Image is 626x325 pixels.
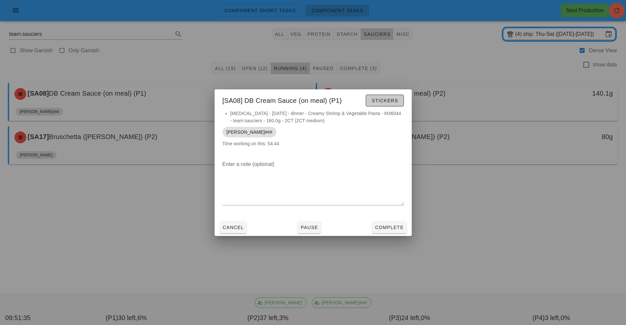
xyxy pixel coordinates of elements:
span: Cancel [222,225,244,230]
button: Pause [298,221,321,233]
button: Cancel [220,221,247,233]
span: Pause [300,225,318,230]
button: Complete [372,221,406,233]
span: [PERSON_NAME]### [226,127,272,137]
span: Stickers [371,98,398,103]
div: Time working on this: 54:44 [215,110,412,154]
button: Stickers [366,95,404,106]
li: [MEDICAL_DATA] - [DATE] - dinner - Creamy Shrimp & Vegetable Pasta - M36044 - team:sauciers - 160... [230,110,404,124]
span: Complete [375,225,404,230]
div: [SA08] DB Cream Sauce (on meal) (P1) [215,89,412,110]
